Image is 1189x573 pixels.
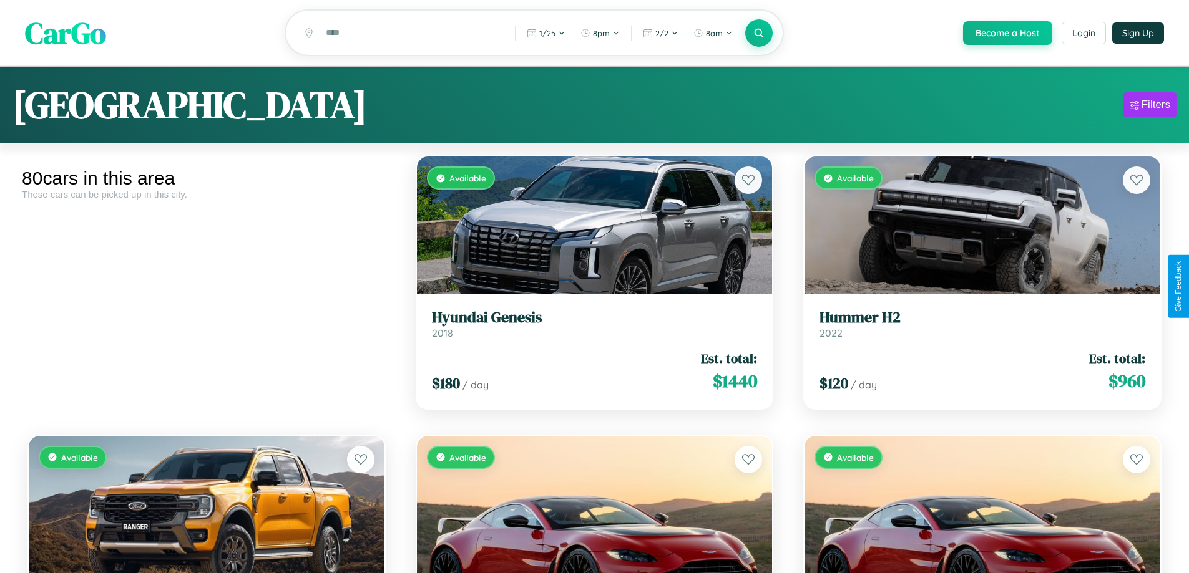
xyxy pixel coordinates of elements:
span: Available [449,173,486,183]
div: Filters [1142,99,1170,111]
span: Est. total: [701,349,757,367]
span: 8pm [593,28,610,38]
span: 8am [706,28,723,38]
div: These cars can be picked up in this city. [22,189,391,200]
span: $ 120 [820,373,848,393]
div: 80 cars in this area [22,168,391,189]
button: 2/2 [637,23,685,43]
button: 8am [687,23,739,43]
span: 2022 [820,327,843,339]
div: Give Feedback [1174,261,1183,312]
span: Available [449,452,486,463]
button: Filters [1123,92,1177,117]
span: Available [837,173,874,183]
button: Become a Host [963,21,1052,45]
button: Login [1062,22,1106,44]
a: Hyundai Genesis2018 [432,309,758,339]
span: 2 / 2 [655,28,668,38]
button: 8pm [574,23,626,43]
span: CarGo [25,12,106,54]
button: Sign Up [1112,22,1164,44]
a: Hummer H22022 [820,309,1145,339]
span: $ 1440 [713,368,757,393]
span: Available [61,452,98,463]
h3: Hummer H2 [820,309,1145,327]
span: Available [837,452,874,463]
h3: Hyundai Genesis [432,309,758,327]
span: / day [462,378,489,391]
span: Est. total: [1089,349,1145,367]
span: / day [851,378,877,391]
span: $ 180 [432,373,460,393]
h1: [GEOGRAPHIC_DATA] [12,79,367,130]
span: $ 960 [1108,368,1145,393]
button: 1/25 [521,23,572,43]
span: 2018 [432,327,453,339]
span: 1 / 25 [539,28,555,38]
